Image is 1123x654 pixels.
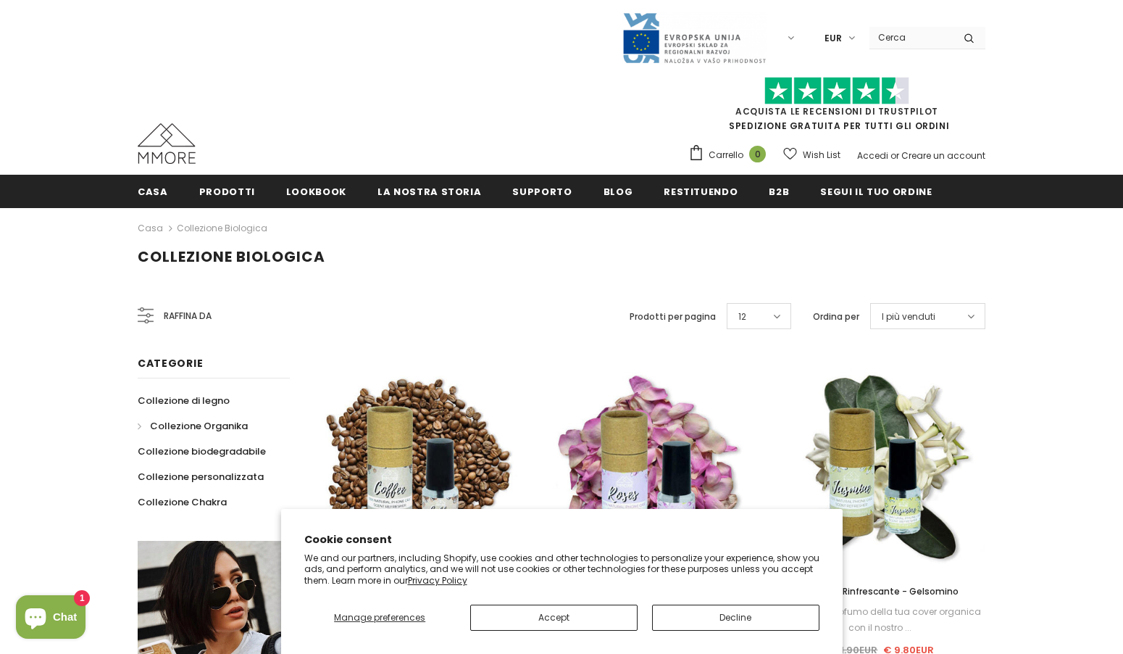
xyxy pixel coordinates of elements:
[890,149,899,162] span: or
[512,185,572,199] span: supporto
[783,142,840,167] a: Wish List
[334,611,425,624] span: Manage preferences
[664,185,738,199] span: Restituendo
[138,123,196,164] img: Casi MMORE
[164,308,212,324] span: Raffina da
[138,220,163,237] a: Casa
[709,148,743,162] span: Carrello
[138,356,203,371] span: Categorie
[688,144,773,166] a: Carrello 0
[664,175,738,207] a: Restituendo
[622,31,767,44] a: Javni Razpis
[138,185,168,199] span: Casa
[12,595,90,642] inbox-online-store-chat: Shopify online store chat
[688,83,985,132] span: SPEDIZIONE GRATUITA PER TUTTI GLI ORDINI
[604,175,633,207] a: Blog
[138,394,230,407] span: Collezione di legno
[652,605,819,631] button: Decline
[138,489,227,515] a: Collezione Chakra
[512,175,572,207] a: supporto
[286,185,346,199] span: Lookbook
[604,185,633,199] span: Blog
[749,146,766,162] span: 0
[630,310,716,324] label: Prodotti per pagina
[177,222,267,234] a: Collezione biologica
[138,439,266,464] a: Collezione biodegradabile
[304,532,819,547] h2: Cookie consent
[775,584,985,600] a: Profumo Rinfrescante - Gelsomino
[470,605,638,631] button: Accept
[802,585,959,597] span: Profumo Rinfrescante - Gelsomino
[803,148,840,162] span: Wish List
[377,175,481,207] a: La nostra storia
[304,552,819,587] p: We and our partners, including Shopify, use cookies and other technologies to personalize your ex...
[775,604,985,636] div: Rinfresca il profumo della tua cover organica con il nostro ...
[286,175,346,207] a: Lookbook
[824,31,842,46] span: EUR
[857,149,888,162] a: Accedi
[138,444,266,458] span: Collezione biodegradabile
[138,175,168,207] a: Casa
[138,413,248,439] a: Collezione Organika
[622,12,767,65] img: Javni Razpis
[199,185,255,199] span: Prodotti
[138,247,325,267] span: Collezione biologica
[769,175,789,207] a: B2B
[199,175,255,207] a: Prodotti
[138,464,264,489] a: Collezione personalizzata
[820,175,932,207] a: Segui il tuo ordine
[735,105,938,117] a: Acquista le recensioni di TrustPilot
[738,310,746,324] span: 12
[769,185,789,199] span: B2B
[764,77,909,105] img: Fidati di Pilot Stars
[408,574,467,587] a: Privacy Policy
[138,388,230,413] a: Collezione di legno
[820,185,932,199] span: Segui il tuo ordine
[813,310,859,324] label: Ordina per
[138,470,264,484] span: Collezione personalizzata
[882,310,935,324] span: I più venduti
[150,419,248,433] span: Collezione Organika
[304,605,455,631] button: Manage preferences
[138,495,227,509] span: Collezione Chakra
[901,149,985,162] a: Creare un account
[377,185,481,199] span: La nostra storia
[869,27,953,48] input: Search Site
